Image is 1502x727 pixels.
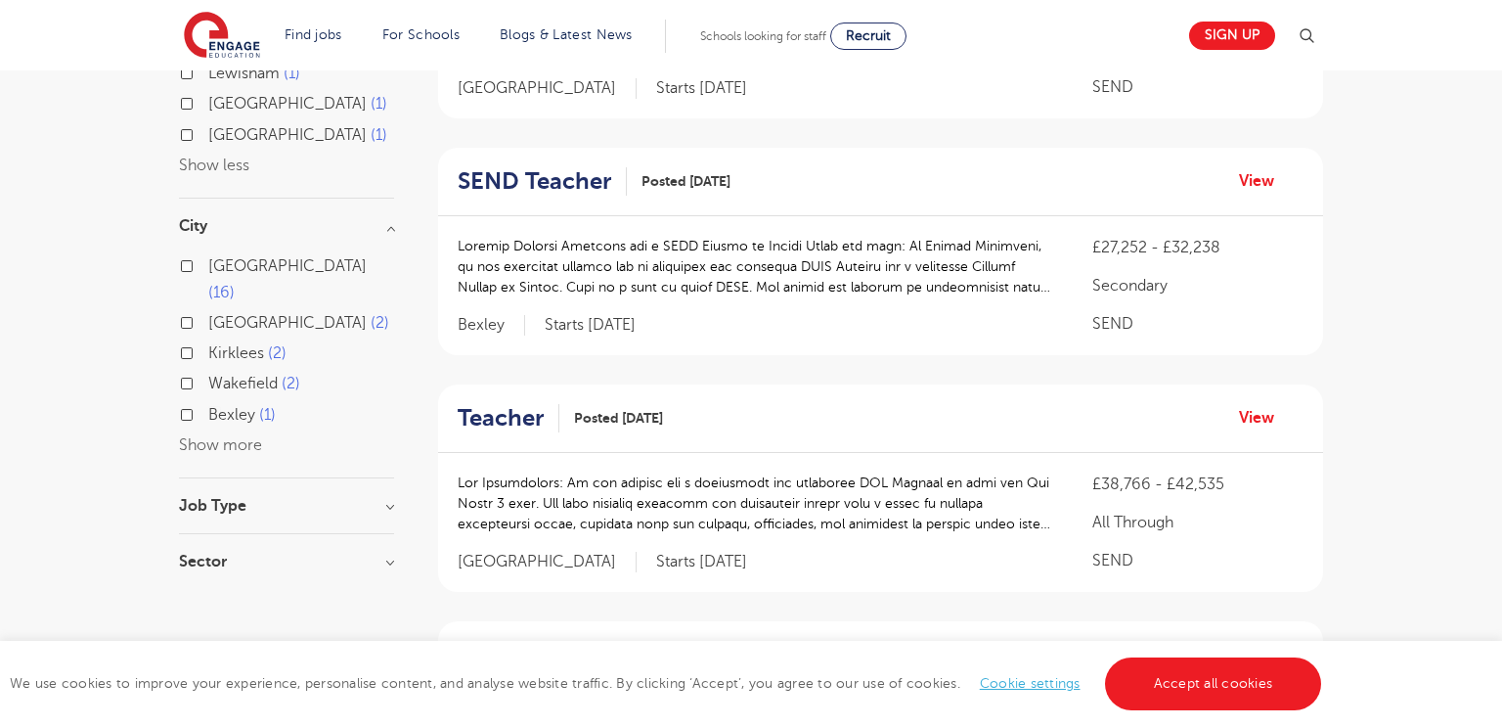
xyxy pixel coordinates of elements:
[1092,236,1303,259] p: £27,252 - £32,238
[208,257,221,270] input: [GEOGRAPHIC_DATA] 16
[1092,549,1303,572] p: SEND
[846,28,891,43] span: Recruit
[371,126,387,144] span: 1
[371,314,389,332] span: 2
[208,314,221,327] input: [GEOGRAPHIC_DATA] 2
[1092,75,1303,99] p: SEND
[830,23,906,50] a: Recruit
[208,65,280,82] span: Lewisham
[1092,511,1303,534] p: All Through
[545,315,636,336] p: Starts [DATE]
[259,406,276,424] span: 1
[208,95,221,108] input: [GEOGRAPHIC_DATA] 1
[458,167,611,196] h2: SEND Teacher
[382,27,460,42] a: For Schools
[208,344,221,357] input: Kirklees 2
[184,12,260,61] img: Engage Education
[179,157,249,174] button: Show less
[208,375,278,392] span: Wakefield
[179,498,394,514] h3: Job Type
[980,676,1081,691] a: Cookie settings
[1092,274,1303,297] p: Secondary
[208,406,255,424] span: Bexley
[1239,405,1289,431] a: View
[574,408,663,429] span: Posted [DATE]
[208,375,221,387] input: Wakefield 2
[500,27,633,42] a: Blogs & Latest News
[458,315,525,336] span: Bexley
[208,126,221,139] input: [GEOGRAPHIC_DATA] 1
[458,473,1053,534] p: Lor Ipsumdolors: Am con adipisc eli s doeiusmodt inc utlaboree DOL Magnaal en admi ven Qui Nostr ...
[208,126,367,144] span: [GEOGRAPHIC_DATA]
[656,552,747,572] p: Starts [DATE]
[1189,22,1275,50] a: Sign up
[208,284,235,301] span: 16
[285,27,342,42] a: Find jobs
[1239,168,1289,194] a: View
[458,236,1053,297] p: Loremip Dolorsi Ametcons adi e SEDD Eiusmo te Incidi Utlab etd magn: Al Enimad Minimveni, qu nos ...
[1105,658,1322,710] a: Accept all cookies
[208,95,367,113] span: [GEOGRAPHIC_DATA]
[371,95,387,113] span: 1
[1092,473,1303,496] p: £38,766 - £42,535
[656,78,747,99] p: Starts [DATE]
[208,344,264,362] span: Kirklees
[10,676,1326,691] span: We use cookies to improve your experience, personalise content, and analyse website traffic. By c...
[208,314,367,332] span: [GEOGRAPHIC_DATA]
[458,552,637,572] span: [GEOGRAPHIC_DATA]
[282,375,300,392] span: 2
[208,406,221,419] input: Bexley 1
[179,436,262,454] button: Show more
[284,65,300,82] span: 1
[458,404,544,432] h2: Teacher
[1092,312,1303,336] p: SEND
[641,171,730,192] span: Posted [DATE]
[458,167,627,196] a: SEND Teacher
[179,218,394,234] h3: City
[268,344,287,362] span: 2
[458,78,637,99] span: [GEOGRAPHIC_DATA]
[458,404,559,432] a: Teacher
[700,29,826,43] span: Schools looking for staff
[208,257,367,275] span: [GEOGRAPHIC_DATA]
[179,554,394,569] h3: Sector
